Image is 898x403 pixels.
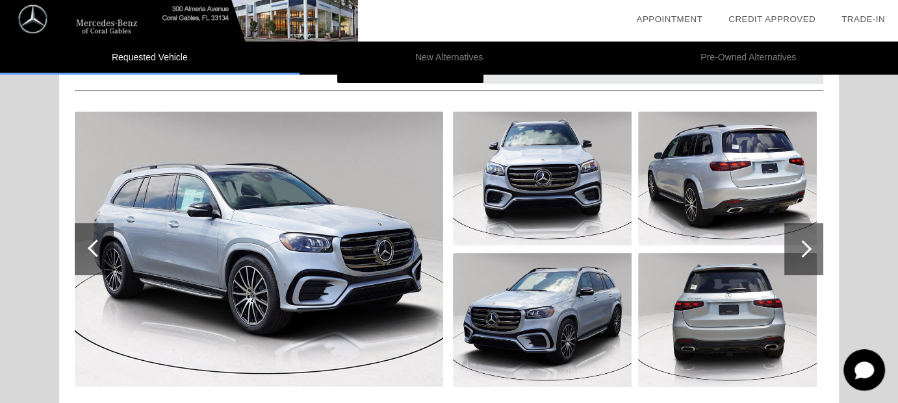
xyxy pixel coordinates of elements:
[598,42,898,75] li: Pre-Owned Alternatives
[453,112,632,245] img: image.aspx
[841,14,885,24] a: Trade-In
[300,42,599,75] li: New Alternatives
[843,349,885,391] button: Toggle Chat Window
[638,112,817,245] img: image.aspx
[75,112,443,387] img: image.aspx
[728,14,815,24] a: Credit Approved
[843,349,885,391] svg: Start Chat
[453,253,632,387] img: image.aspx
[636,14,702,24] a: Appointment
[638,253,817,387] img: image.aspx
